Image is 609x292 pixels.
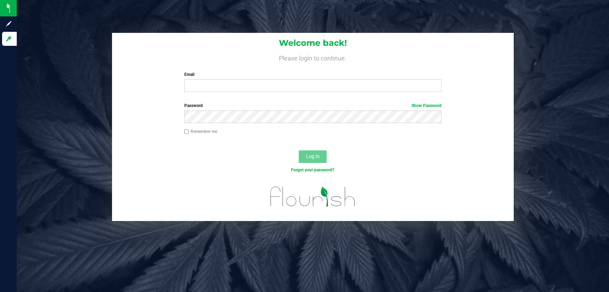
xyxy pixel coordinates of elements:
[5,35,12,42] inline-svg: Log in
[291,168,334,172] a: Forgot your password?
[184,129,189,134] input: Remember me
[411,103,441,108] a: Show Password
[184,103,203,108] span: Password
[306,154,320,159] span: Log In
[299,150,327,163] button: Log In
[112,53,514,62] h4: Please login to continue.
[184,71,442,78] label: Email
[263,180,363,213] img: flourish_logo.svg
[184,128,217,135] label: Remember me
[112,38,514,48] h1: Welcome back!
[5,20,12,27] inline-svg: Sign up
